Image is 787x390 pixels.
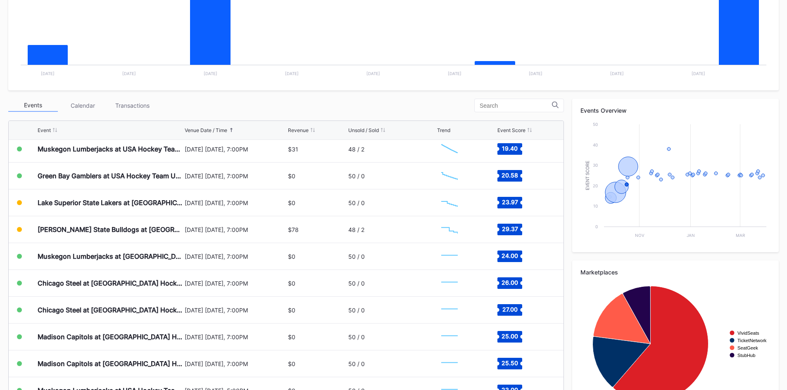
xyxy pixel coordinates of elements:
div: [DATE] [DATE], 7:00PM [185,253,286,260]
svg: Chart title [437,139,462,159]
text: [DATE] [204,71,217,76]
text: [DATE] [610,71,624,76]
div: [DATE] [DATE], 7:00PM [185,307,286,314]
text: 25.00 [502,333,518,340]
div: 50 / 0 [348,360,365,367]
div: Revenue [288,127,309,133]
text: 20.58 [502,172,518,179]
text: 29.37 [502,225,518,232]
text: 50 [593,122,598,127]
text: Nov [635,233,644,238]
div: Muskegon Lumberjacks at [GEOGRAPHIC_DATA] Hockey NTDP U-18 [38,252,183,260]
input: Search [480,102,552,109]
svg: Chart title [437,300,462,320]
text: StubHub [737,353,756,358]
div: 50 / 0 [348,307,365,314]
div: $0 [288,253,295,260]
svg: Chart title [437,246,462,267]
div: $0 [288,307,295,314]
div: Green Bay Gamblers at USA Hockey Team U-17 [38,172,183,180]
div: [DATE] [DATE], 7:00PM [185,333,286,340]
svg: Chart title [437,273,462,293]
div: $0 [288,333,295,340]
text: Jan [687,233,695,238]
div: Events Overview [580,107,770,114]
div: Unsold / Sold [348,127,379,133]
text: 0 [595,224,598,229]
svg: Chart title [580,120,770,244]
div: $0 [288,199,295,206]
div: 50 / 0 [348,333,365,340]
div: 48 / 2 [348,146,364,153]
text: [DATE] [448,71,461,76]
div: $0 [288,360,295,367]
div: Events [8,99,58,112]
div: $31 [288,146,298,153]
div: Muskegon Lumberjacks at USA Hockey Team U-17 [38,145,183,153]
div: $0 [288,173,295,180]
div: $78 [288,226,299,233]
div: Transactions [107,99,157,112]
div: 48 / 2 [348,226,364,233]
text: 26.00 [502,279,518,286]
text: [DATE] [529,71,542,76]
div: Trend [437,127,450,133]
text: SeatGeek [737,345,758,350]
text: 25.50 [502,359,518,366]
text: [DATE] [41,71,55,76]
text: [DATE] [122,71,136,76]
div: Madison Capitols at [GEOGRAPHIC_DATA] Hockey Team U-17 [38,333,183,341]
svg: Chart title [437,326,462,347]
svg: Chart title [437,192,462,213]
text: VividSeats [737,331,759,336]
div: [DATE] [DATE], 7:00PM [185,360,286,367]
text: [DATE] [692,71,705,76]
text: 40 [593,142,598,147]
text: [DATE] [366,71,380,76]
div: 50 / 0 [348,280,365,287]
div: Calendar [58,99,107,112]
text: 19.40 [502,145,518,152]
div: [DATE] [DATE], 7:00PM [185,173,286,180]
div: [DATE] [DATE], 7:00PM [185,199,286,206]
div: [DATE] [DATE], 7:00PM [185,280,286,287]
div: Event Score [497,127,525,133]
svg: Chart title [437,353,462,374]
div: [PERSON_NAME] State Bulldogs at [GEOGRAPHIC_DATA] Hockey NTDP U-18 [38,225,183,234]
text: Mar [736,233,745,238]
text: 27.00 [502,306,517,313]
div: Lake Superior State Lakers at [GEOGRAPHIC_DATA] Hockey NTDP U-18 [38,199,183,207]
text: 10 [593,203,598,208]
div: Venue Date / Time [185,127,227,133]
div: Event [38,127,51,133]
text: [DATE] [285,71,299,76]
text: 23.97 [502,199,518,206]
div: [DATE] [DATE], 7:00PM [185,146,286,153]
text: 20 [593,183,598,188]
div: 50 / 0 [348,253,365,260]
div: Madison Capitols at [GEOGRAPHIC_DATA] Hockey Team U-17 [38,359,183,368]
svg: Chart title [437,219,462,240]
text: Event Score [585,161,590,190]
div: 50 / 0 [348,173,365,180]
div: [DATE] [DATE], 7:00PM [185,226,286,233]
text: TicketNetwork [737,338,767,343]
div: Marketplaces [580,269,770,276]
div: Chicago Steel at [GEOGRAPHIC_DATA] Hockey NTDP U-18 [38,306,183,314]
div: Chicago Steel at [GEOGRAPHIC_DATA] Hockey NTDP U-18 [38,279,183,287]
div: $0 [288,280,295,287]
svg: Chart title [437,165,462,186]
div: 50 / 0 [348,199,365,206]
text: 30 [593,163,598,168]
text: 24.00 [502,252,518,259]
